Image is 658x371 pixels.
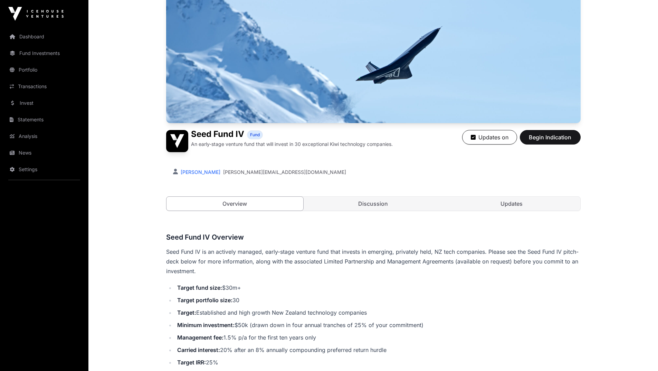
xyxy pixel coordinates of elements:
[520,130,581,145] button: Begin Indication
[443,197,580,211] a: Updates
[462,130,517,145] button: Updates on
[250,132,260,138] span: Fund
[6,46,83,61] a: Fund Investments
[191,141,393,148] p: An early-stage venture fund that will invest in 30 exceptional Kiwi technology companies.
[177,346,220,353] strong: Carried interest:
[175,283,581,293] li: $30m+
[166,130,188,152] img: Seed Fund IV
[177,297,232,304] strong: Target portfolio size:
[166,232,581,243] h3: Seed Fund IV Overview
[175,333,581,342] li: 1.5% p/a for the first ten years only
[6,29,83,44] a: Dashboard
[177,322,235,328] strong: Minimum investment:
[6,95,83,111] a: Invest
[6,62,83,77] a: Portfolio
[175,358,581,367] li: 25%
[520,137,581,144] a: Begin Indication
[166,196,304,211] a: Overview
[175,320,581,330] li: $50k (drawn down in four annual tranches of 25% of your commitment)
[175,295,581,305] li: 30
[223,169,346,176] a: [PERSON_NAME][EMAIL_ADDRESS][DOMAIN_NAME]
[6,162,83,177] a: Settings
[177,309,196,316] strong: Target:
[623,338,658,371] iframe: Chat Widget
[175,345,581,355] li: 20% after an 8% annually compounding preferred return hurdle
[6,112,83,127] a: Statements
[166,197,580,211] nav: Tabs
[8,7,64,21] img: Icehouse Ventures Logo
[305,197,442,211] a: Discussion
[177,359,206,366] strong: Target IRR:
[175,308,581,317] li: Established and high growth New Zealand technology companies
[528,133,572,141] span: Begin Indication
[191,130,244,139] h1: Seed Fund IV
[177,334,223,341] strong: Management fee:
[166,247,581,276] p: Seed Fund IV is an actively managed, early-stage venture fund that invests in emerging, privately...
[6,79,83,94] a: Transactions
[6,145,83,160] a: News
[177,284,222,291] strong: Target fund size:
[179,169,220,175] a: [PERSON_NAME]
[6,129,83,144] a: Analysis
